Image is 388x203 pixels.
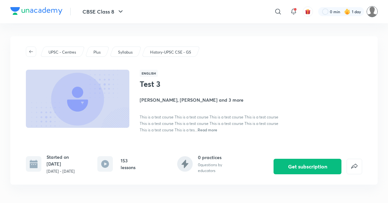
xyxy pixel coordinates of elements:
img: Company Logo [10,7,62,15]
span: This is a test course This is a test course This is a test course This is a test course This is a... [140,115,278,132]
p: Plus [93,49,101,55]
h1: Test 3 [140,79,245,89]
p: Syllabus [118,49,133,55]
p: [DATE] - [DATE] [47,168,84,174]
h6: Started on [DATE] [47,154,84,167]
h6: 0 practices [198,154,240,161]
p: UPSC - Centres [48,49,76,55]
button: avatar [303,6,313,17]
img: streak [344,8,350,15]
button: CBSE Class 8 [79,5,128,18]
span: Read more [198,127,217,132]
button: Get subscription [274,159,341,174]
a: Company Logo [10,7,62,16]
a: Syllabus [117,49,134,55]
span: English [140,70,158,77]
img: avatar [305,9,311,15]
h6: 153 lessons [121,157,144,171]
p: History-UPSC CSE - GS [150,49,191,55]
button: false [347,159,362,174]
a: UPSC - Centres [48,49,77,55]
img: S M AKSHATHAjjjfhfjgjgkgkgkhk [367,6,378,17]
h4: [PERSON_NAME], [PERSON_NAME] and 3 more [140,96,285,103]
a: History-UPSC CSE - GS [149,49,192,55]
img: Thumbnail [25,69,130,128]
a: Plus [92,49,102,55]
p: 0 questions by educators [198,162,240,174]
